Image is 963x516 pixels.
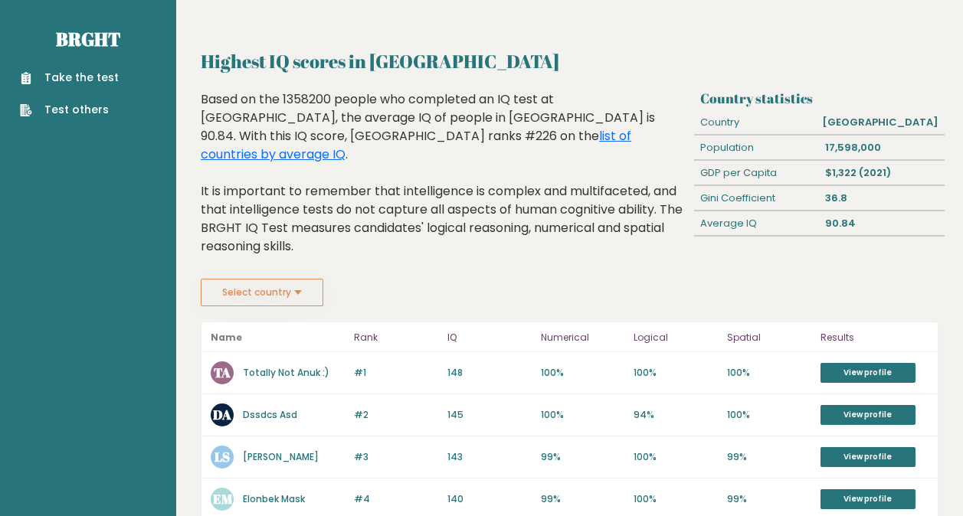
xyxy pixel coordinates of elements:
p: 99% [541,492,625,506]
div: Based on the 1358200 people who completed an IQ test at [GEOGRAPHIC_DATA], the average IQ of peop... [201,90,689,279]
text: DA [213,406,231,423]
a: View profile [821,489,916,509]
div: Country [694,110,816,135]
a: list of countries by average IQ [201,127,631,163]
text: TA [214,364,231,381]
p: Results [821,328,929,347]
div: Population [694,136,819,160]
a: Totally Not Anuk :) [243,366,329,379]
b: Name [211,331,242,344]
a: [PERSON_NAME] [243,450,319,463]
a: View profile [821,447,916,467]
p: Numerical [541,328,625,347]
p: 100% [634,366,718,380]
p: 100% [634,450,718,464]
div: Gini Coefficient [694,186,819,211]
p: 99% [727,450,811,464]
a: Take the test [20,70,119,86]
p: Rank [354,328,438,347]
div: [GEOGRAPHIC_DATA] [817,110,945,135]
p: 99% [541,450,625,464]
p: 100% [541,408,625,422]
div: $1,322 (2021) [820,161,945,185]
a: Brght [56,27,120,51]
p: 148 [447,366,532,380]
p: #1 [354,366,438,380]
p: 100% [541,366,625,380]
div: 90.84 [820,211,945,236]
a: View profile [821,363,916,383]
a: View profile [821,405,916,425]
p: 100% [634,492,718,506]
a: Test others [20,102,119,118]
p: 100% [727,366,811,380]
p: #3 [354,450,438,464]
p: 145 [447,408,532,422]
div: 36.8 [820,186,945,211]
p: 140 [447,492,532,506]
p: 94% [634,408,718,422]
p: 143 [447,450,532,464]
button: Select country [201,279,323,306]
h2: Highest IQ scores in [GEOGRAPHIC_DATA] [201,47,938,75]
p: #2 [354,408,438,422]
p: 99% [727,492,811,506]
div: 17,598,000 [820,136,945,160]
p: IQ [447,328,532,347]
p: 100% [727,408,811,422]
div: GDP per Capita [694,161,819,185]
div: Average IQ [694,211,819,236]
p: #4 [354,492,438,506]
p: Spatial [727,328,811,347]
text: LS [215,448,230,465]
a: Elonbek Mask [243,492,305,505]
h3: Country statistics [700,90,938,106]
a: Dssdcs Asd [243,408,297,421]
p: Logical [634,328,718,347]
text: EM [213,490,233,508]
